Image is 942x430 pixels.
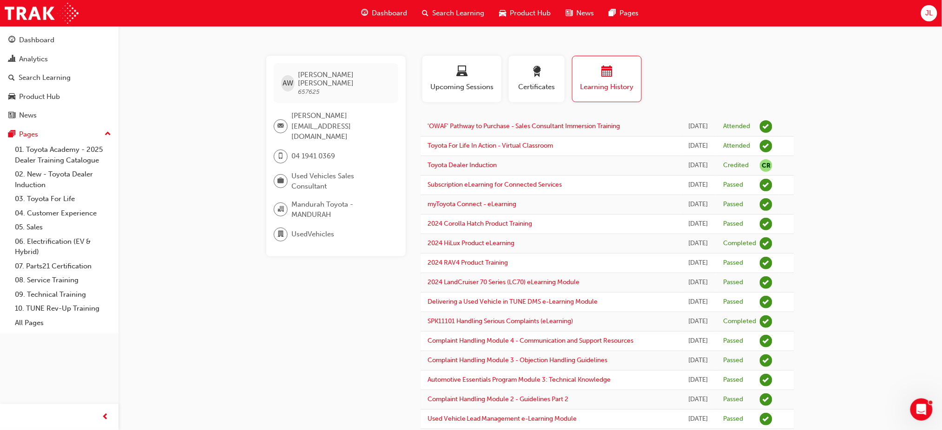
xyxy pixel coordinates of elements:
div: Attended [723,142,750,150]
div: News [19,110,37,121]
a: 06. Electrification (EV & Hybrid) [11,235,115,259]
a: 2024 HiLux Product eLearning [428,239,514,247]
div: Passed [723,298,743,306]
span: Search Learning [432,8,484,19]
span: up-icon [105,128,111,140]
div: Mon Jan 13 2025 13:49:43 GMT+0800 (Australian Western Standard Time) [688,355,709,366]
a: Toyota For Life In Action - Virtual Classroom [428,142,553,150]
div: Thu Apr 10 2025 09:00:00 GMT+0800 (Australian Western Standard Time) [688,121,709,132]
div: Mon Jan 13 2025 15:02:28 GMT+0800 (Australian Western Standard Time) [688,316,709,327]
div: Passed [723,259,743,267]
a: 'OWAF' Pathway to Purchase - Sales Consultant Immersion Training [428,122,620,130]
div: Wed Jan 15 2025 17:27:38 GMT+0800 (Australian Western Standard Time) [688,297,709,307]
div: Passed [723,415,743,423]
span: calendar-icon [601,66,613,78]
span: guage-icon [8,36,15,45]
a: myToyota Connect - eLearning [428,200,516,208]
div: Product Hub [19,91,60,102]
span: learningRecordVerb_PASS-icon [760,257,772,269]
span: chart-icon [8,55,15,64]
span: learningRecordVerb_PASS-icon [760,393,772,406]
a: 08. Service Training [11,273,115,287]
div: Completed [723,317,756,326]
a: car-iconProduct Hub [492,4,558,23]
button: JL [921,5,937,21]
iframe: Intercom live chat [910,398,933,421]
span: Pages [619,8,639,19]
span: AW [283,78,293,89]
span: learningRecordVerb_PASS-icon [760,374,772,386]
button: Pages [4,126,115,143]
span: Dashboard [372,8,407,19]
span: guage-icon [361,7,368,19]
div: Sat Feb 15 2025 12:51:49 GMT+0800 (Australian Western Standard Time) [688,238,709,249]
span: null-icon [760,159,772,172]
span: mobile-icon [277,150,284,163]
div: Passed [723,395,743,404]
a: Search Learning [4,69,115,86]
span: organisation-icon [277,203,284,215]
span: learningRecordVerb_PASS-icon [760,198,772,211]
button: DashboardAnalyticsSearch LearningProduct HubNews [4,30,115,126]
a: Complaint Handling Module 2 - Guidelines Part 2 [428,395,568,403]
div: Fri Jan 10 2025 14:30:17 GMT+0800 (Australian Western Standard Time) [688,394,709,405]
div: Sat Feb 15 2025 11:03:53 GMT+0800 (Australian Western Standard Time) [688,258,709,268]
div: Mon Feb 17 2025 12:32:38 GMT+0800 (Australian Western Standard Time) [688,219,709,229]
span: briefcase-icon [277,175,284,187]
a: Used Vehicle Lead Management e-Learning Module [428,415,577,423]
div: Pages [19,129,38,140]
span: News [576,8,594,19]
div: Tue Mar 25 2025 20:00:00 GMT+0800 (Australian Western Standard Time) [688,160,709,171]
span: search-icon [422,7,428,19]
span: Upcoming Sessions [429,82,494,92]
a: 09. Technical Training [11,287,115,302]
span: Certificates [516,82,558,92]
div: Completed [723,239,756,248]
a: 07. Parts21 Certification [11,259,115,274]
span: car-icon [499,7,506,19]
a: 02. New - Toyota Dealer Induction [11,167,115,192]
a: 04. Customer Experience [11,206,115,221]
div: Passed [723,376,743,384]
div: Passed [723,278,743,287]
div: Passed [723,356,743,365]
button: Upcoming Sessions [422,56,501,102]
span: learningRecordVerb_PASS-icon [760,179,772,191]
div: Credited [723,161,749,170]
span: [PERSON_NAME][EMAIL_ADDRESS][DOMAIN_NAME] [291,111,391,142]
span: UsedVehicles [291,229,334,240]
a: 2024 Corolla Hatch Product Training [428,220,532,228]
a: Product Hub [4,88,115,105]
div: Mon Feb 17 2025 12:47:30 GMT+0800 (Australian Western Standard Time) [688,199,709,210]
a: pages-iconPages [601,4,646,23]
a: All Pages [11,316,115,330]
a: SPK11101 Handling Serious Complaints (eLearning) [428,317,573,325]
a: Toyota Dealer Induction [428,161,497,169]
span: learningRecordVerb_COMPLETE-icon [760,315,772,328]
div: Mon Feb 17 2025 12:54:12 GMT+0800 (Australian Western Standard Time) [688,180,709,190]
a: Analytics [4,51,115,68]
div: Analytics [19,54,48,65]
a: Complaint Handling Module 4 - Communication and Support Resources [428,337,633,345]
button: Learning History [572,56,642,102]
a: Automotive Essentials Program Module 3: Technical Knowledge [428,376,611,384]
span: learningRecordVerb_PASS-icon [760,218,772,230]
a: Dashboard [4,32,115,49]
a: guage-iconDashboard [354,4,415,23]
span: email-icon [277,120,284,132]
a: 03. Toyota For Life [11,192,115,206]
span: news-icon [8,111,15,120]
span: learningRecordVerb_COMPLETE-icon [760,237,772,250]
div: Search Learning [19,72,71,83]
button: Certificates [509,56,565,102]
span: 657625 [298,88,320,96]
a: Complaint Handling Module 3 - Objection Handling Guidelines [428,356,607,364]
span: learningRecordVerb_PASS-icon [760,413,772,425]
div: Passed [723,337,743,345]
span: Mandurah Toyota - MANDURAH [291,199,391,220]
a: 2024 RAV4 Product Training [428,259,508,267]
span: prev-icon [102,411,109,423]
span: Learning History [580,82,634,92]
span: search-icon [8,74,15,82]
span: learningRecordVerb_PASS-icon [760,276,772,289]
